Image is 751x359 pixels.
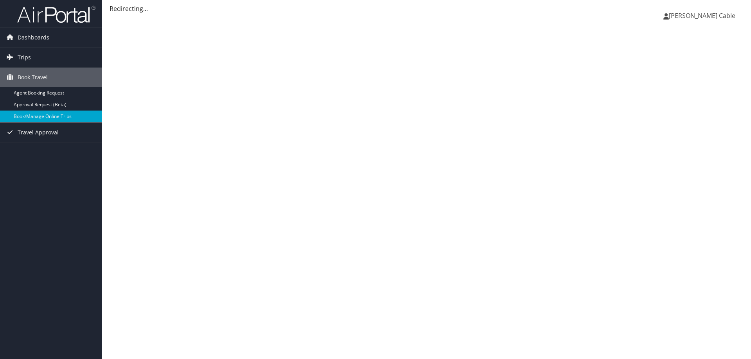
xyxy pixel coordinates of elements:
[669,11,735,20] span: [PERSON_NAME] Cable
[18,28,49,47] span: Dashboards
[18,48,31,67] span: Trips
[663,4,743,27] a: [PERSON_NAME] Cable
[18,68,48,87] span: Book Travel
[110,4,743,13] div: Redirecting...
[18,123,59,142] span: Travel Approval
[17,5,95,23] img: airportal-logo.png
